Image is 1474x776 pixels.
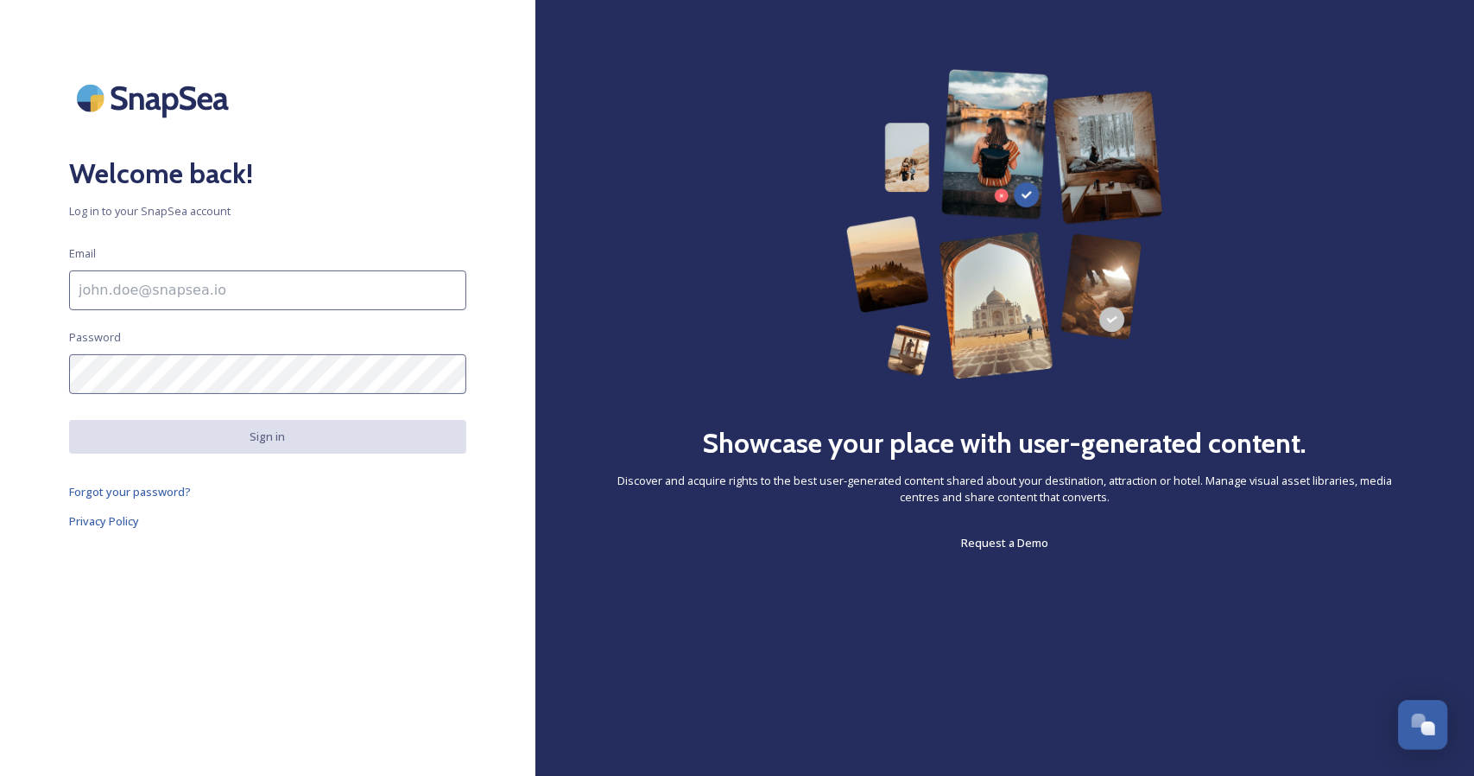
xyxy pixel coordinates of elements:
button: Open Chat [1398,700,1448,750]
span: Password [69,329,121,346]
a: Privacy Policy [69,511,466,531]
span: Forgot your password? [69,484,191,499]
a: Request a Demo [961,532,1048,553]
input: john.doe@snapsea.io [69,270,466,310]
h2: Showcase your place with user-generated content. [703,423,1307,464]
img: SnapSea Logo [69,69,242,127]
span: Discover and acquire rights to the best user-generated content shared about your destination, att... [604,473,1405,506]
span: Privacy Policy [69,513,139,529]
span: Log in to your SnapSea account [69,203,466,219]
img: 63b42ca75bacad526042e722_Group%20154-p-800.png [846,69,1163,379]
h2: Welcome back! [69,153,466,194]
button: Sign in [69,420,466,454]
span: Email [69,245,96,262]
span: Request a Demo [961,535,1048,550]
a: Forgot your password? [69,481,466,502]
